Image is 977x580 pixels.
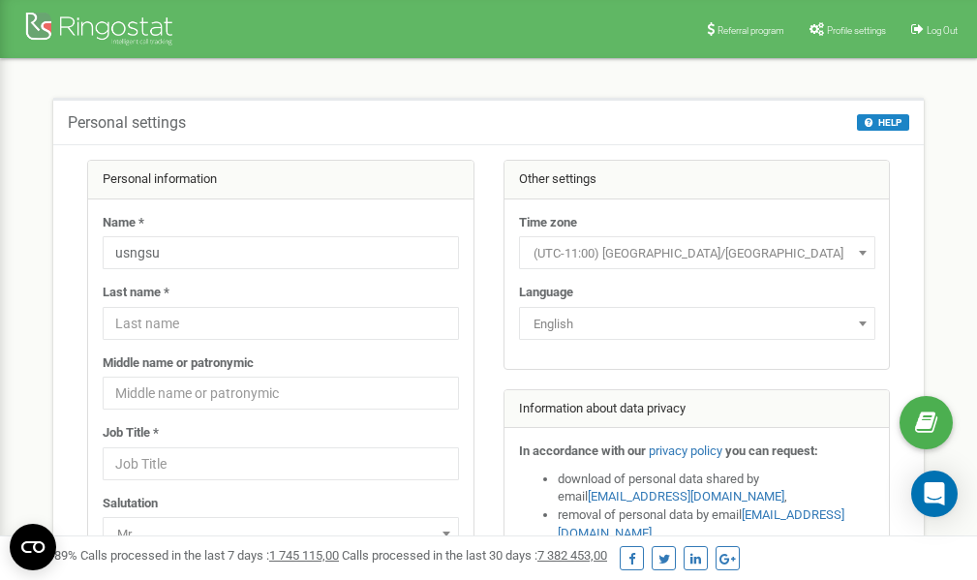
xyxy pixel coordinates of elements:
[80,548,339,563] span: Calls processed in the last 7 days :
[68,114,186,132] h5: Personal settings
[519,307,875,340] span: English
[519,443,646,458] strong: In accordance with our
[537,548,607,563] u: 7 382 453,00
[857,114,909,131] button: HELP
[88,161,473,199] div: Personal information
[103,284,169,302] label: Last name *
[519,284,573,302] label: Language
[103,307,459,340] input: Last name
[911,471,958,517] div: Open Intercom Messenger
[519,214,577,232] label: Time zone
[649,443,722,458] a: privacy policy
[10,524,56,570] button: Open CMP widget
[103,495,158,513] label: Salutation
[103,214,144,232] label: Name *
[519,236,875,269] span: (UTC-11:00) Pacific/Midway
[103,354,254,373] label: Middle name or patronymic
[504,161,890,199] div: Other settings
[927,25,958,36] span: Log Out
[109,521,452,548] span: Mr.
[558,471,875,506] li: download of personal data shared by email ,
[558,506,875,542] li: removal of personal data by email ,
[103,517,459,550] span: Mr.
[526,311,869,338] span: English
[526,240,869,267] span: (UTC-11:00) Pacific/Midway
[342,548,607,563] span: Calls processed in the last 30 days :
[504,390,890,429] div: Information about data privacy
[725,443,818,458] strong: you can request:
[103,377,459,410] input: Middle name or patronymic
[717,25,784,36] span: Referral program
[103,447,459,480] input: Job Title
[103,424,159,443] label: Job Title *
[103,236,459,269] input: Name
[827,25,886,36] span: Profile settings
[269,548,339,563] u: 1 745 115,00
[588,489,784,504] a: [EMAIL_ADDRESS][DOMAIN_NAME]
